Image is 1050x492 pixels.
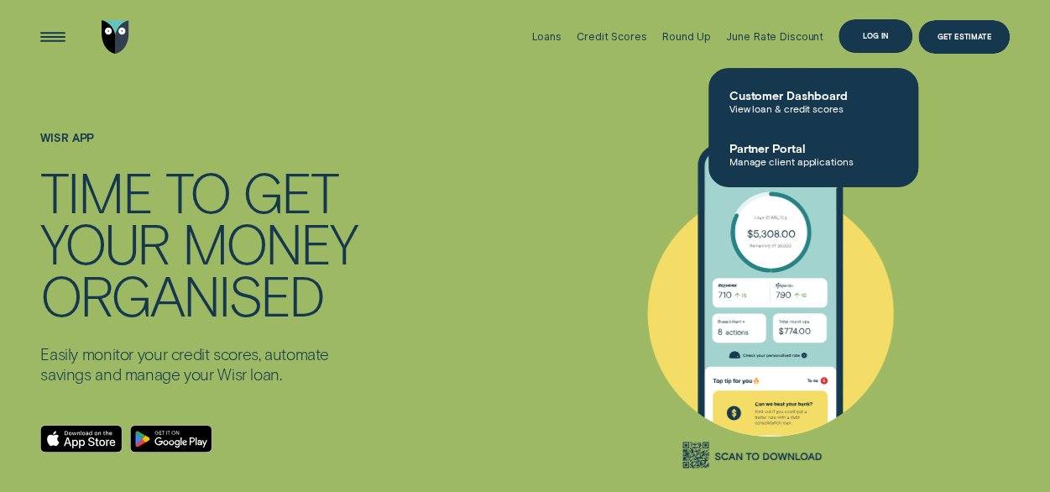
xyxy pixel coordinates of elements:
h1: WISR APP [40,132,360,165]
span: Partner Portal [729,141,898,155]
div: Round Up [662,30,711,43]
div: MONEY [182,217,357,268]
span: View loan & credit scores [729,102,898,114]
a: Customer DashboardView loan & credit scores [708,75,918,128]
div: TO [165,165,230,217]
div: Log in [863,33,888,39]
a: Get Estimate [918,20,1009,54]
div: GET [243,165,337,217]
a: Android App on Google Play [130,425,214,453]
div: TIME [40,165,152,217]
span: Manage client applications [729,155,898,167]
button: Log in [838,19,912,53]
div: Loans [531,30,561,43]
img: Wisr [102,20,129,54]
div: June Rate Discount [726,30,823,43]
p: Easily monitor your credit scores, automate savings and manage your Wisr loan. [40,344,360,385]
div: YOUR [40,217,169,268]
button: Open Menu [36,20,70,54]
h4: TIME TO GET YOUR MONEY ORGANISED [40,165,360,320]
div: ORGANISED [40,269,322,320]
a: Download on the App Store [40,425,124,453]
div: Credit Scores [577,30,646,43]
span: Customer Dashboard [729,88,898,102]
a: Partner PortalManage client applications [708,128,918,181]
